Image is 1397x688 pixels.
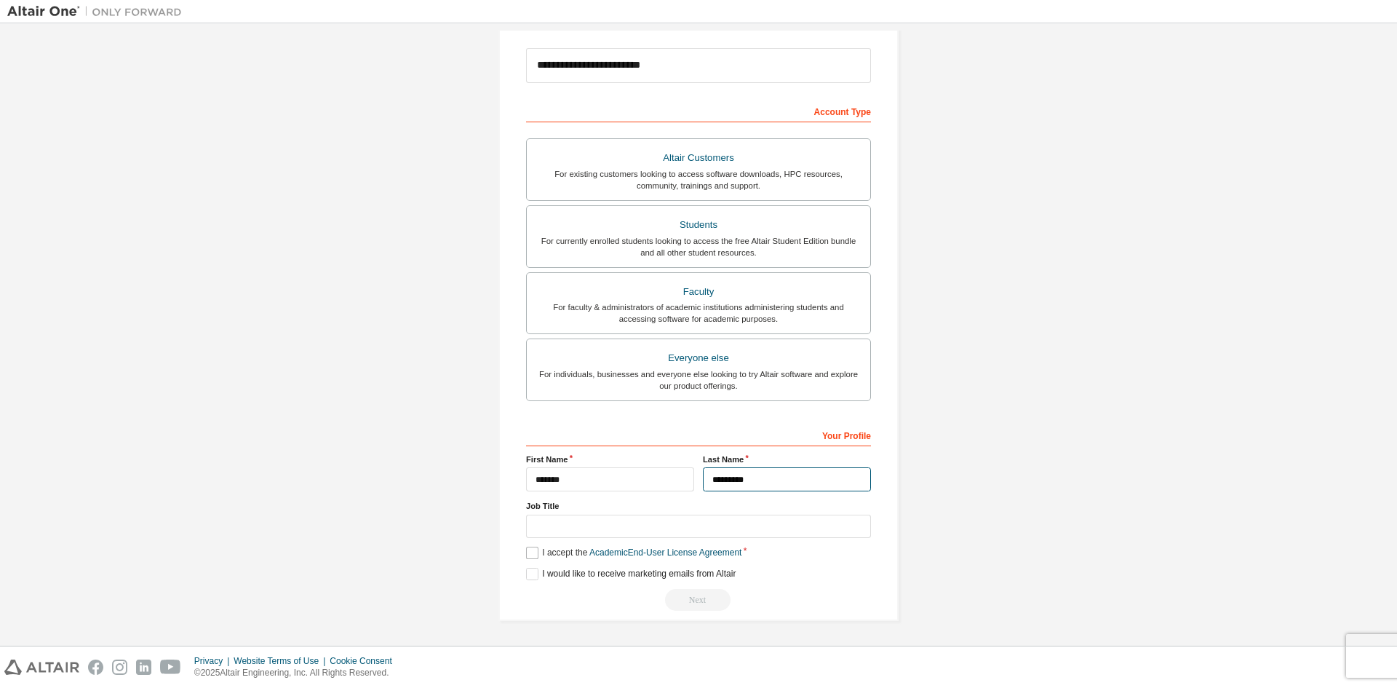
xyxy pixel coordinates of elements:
div: Your Profile [526,423,871,446]
div: Read and acccept EULA to continue [526,589,871,611]
img: Altair One [7,4,189,19]
label: First Name [526,454,694,465]
div: Website Terms of Use [234,655,330,667]
label: I accept the [526,547,741,559]
div: Altair Customers [536,148,861,168]
div: Faculty [536,282,861,302]
div: Everyone else [536,348,861,368]
div: For individuals, businesses and everyone else looking to try Altair software and explore our prod... [536,368,861,392]
div: Account Type [526,99,871,122]
img: facebook.svg [88,660,103,675]
p: © 2025 Altair Engineering, Inc. All Rights Reserved. [194,667,401,679]
label: I would like to receive marketing emails from Altair [526,568,736,580]
div: Cookie Consent [330,655,400,667]
img: altair_logo.svg [4,660,79,675]
img: instagram.svg [112,660,127,675]
label: Last Name [703,454,871,465]
img: youtube.svg [160,660,181,675]
div: Privacy [194,655,234,667]
a: Academic End-User License Agreement [589,547,741,558]
div: For existing customers looking to access software downloads, HPC resources, community, trainings ... [536,168,861,191]
label: Job Title [526,500,871,512]
div: For currently enrolled students looking to access the free Altair Student Edition bundle and all ... [536,235,861,258]
img: linkedin.svg [136,660,151,675]
div: Students [536,215,861,235]
div: For faculty & administrators of academic institutions administering students and accessing softwa... [536,301,861,325]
